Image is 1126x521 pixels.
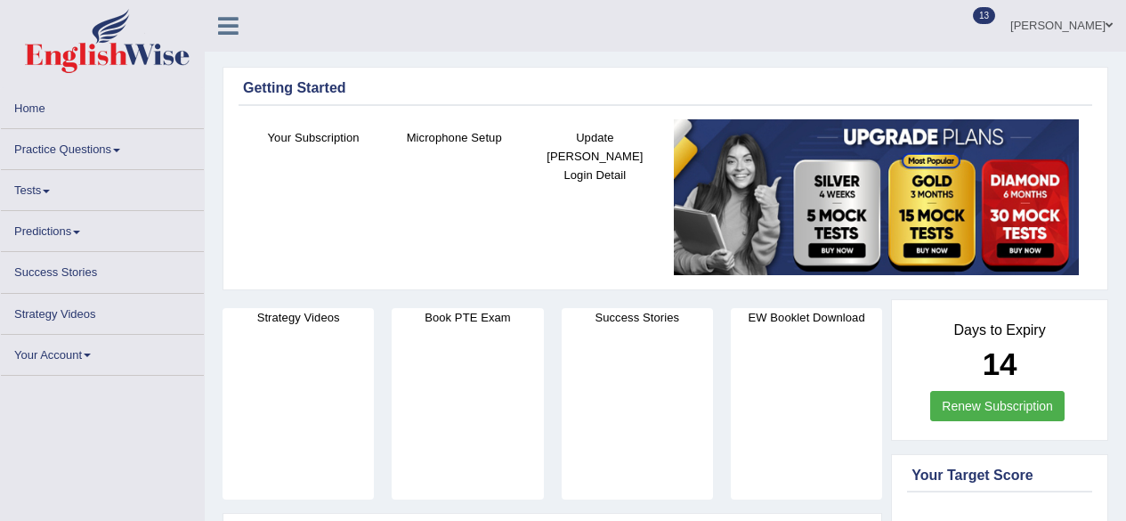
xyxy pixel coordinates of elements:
span: 13 [973,7,995,24]
a: Practice Questions [1,129,204,164]
h4: Days to Expiry [911,322,1088,338]
h4: EW Booklet Download [731,308,882,327]
b: 14 [983,346,1017,381]
h4: Strategy Videos [223,308,374,327]
h4: Update [PERSON_NAME] Login Detail [533,128,656,184]
a: Strategy Videos [1,294,204,329]
a: Tests [1,170,204,205]
a: Predictions [1,211,204,246]
div: Getting Started [243,77,1088,99]
img: small5.jpg [674,119,1079,276]
a: Home [1,88,204,123]
a: Success Stories [1,252,204,287]
h4: Microphone Setup [393,128,515,147]
a: Renew Subscription [930,391,1065,421]
h4: Your Subscription [252,128,375,147]
a: Your Account [1,335,204,370]
h4: Success Stories [562,308,713,327]
div: Your Target Score [911,465,1088,486]
h4: Book PTE Exam [392,308,543,327]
